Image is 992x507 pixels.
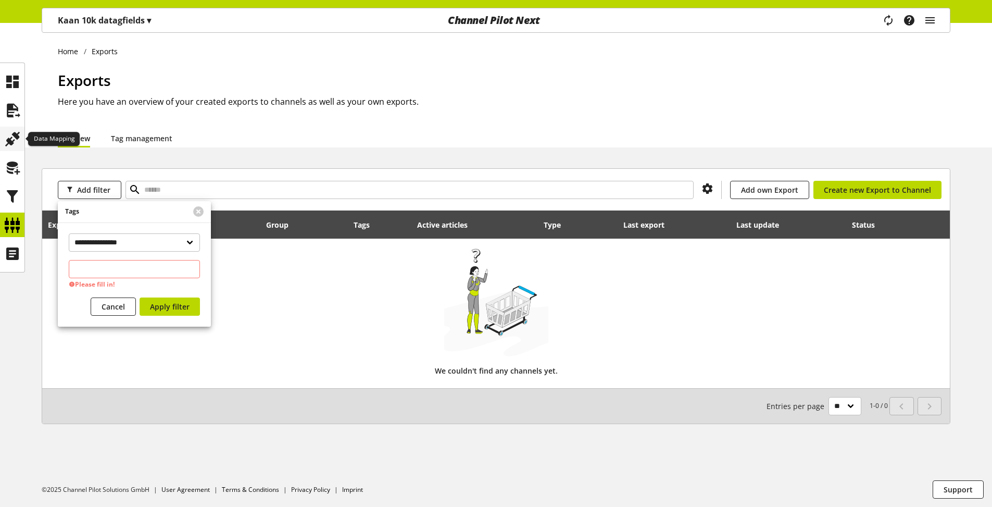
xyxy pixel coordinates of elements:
[813,181,941,199] a: Create new Export to Channel
[767,401,828,412] span: Entries per page
[933,480,984,499] button: Support
[58,181,121,199] button: Add filter
[736,219,789,230] div: Last update
[730,181,809,199] a: Add own Export
[266,219,299,230] div: Group
[58,14,151,27] p: Kaan 10k datagfields
[58,46,84,57] a: Home
[544,219,571,230] div: Type
[77,184,110,195] span: Add filter
[42,485,161,494] li: ©2025 Channel Pilot Solutions GmbH
[944,484,973,495] span: Support
[147,15,151,26] span: ▾
[767,397,888,415] small: 1-0 / 0
[222,485,279,494] a: Terms & Conditions
[342,485,363,494] a: Imprint
[140,298,200,316] button: Apply filter
[58,95,950,108] h2: Here you have an overview of your created exports to channels as well as your own exports.
[102,301,125,312] span: Cancel
[741,184,798,195] span: Add own Export
[48,219,106,230] div: Export Name
[28,132,80,146] div: Data Mapping
[48,357,945,385] div: We couldn't find any channels yet.
[150,301,190,312] span: Apply filter
[91,298,136,316] button: Cancel
[417,219,478,230] div: Active articles
[42,8,950,33] nav: main navigation
[58,70,111,90] span: Exports
[852,219,885,230] div: Status
[291,485,330,494] a: Privacy Policy
[354,219,370,230] div: Tags
[824,184,931,195] span: Create new Export to Channel
[111,133,172,144] a: Tag management
[69,280,200,289] p: Please fill in!
[623,219,675,230] div: Last export
[58,201,186,222] div: Tags
[161,485,210,494] a: User Agreement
